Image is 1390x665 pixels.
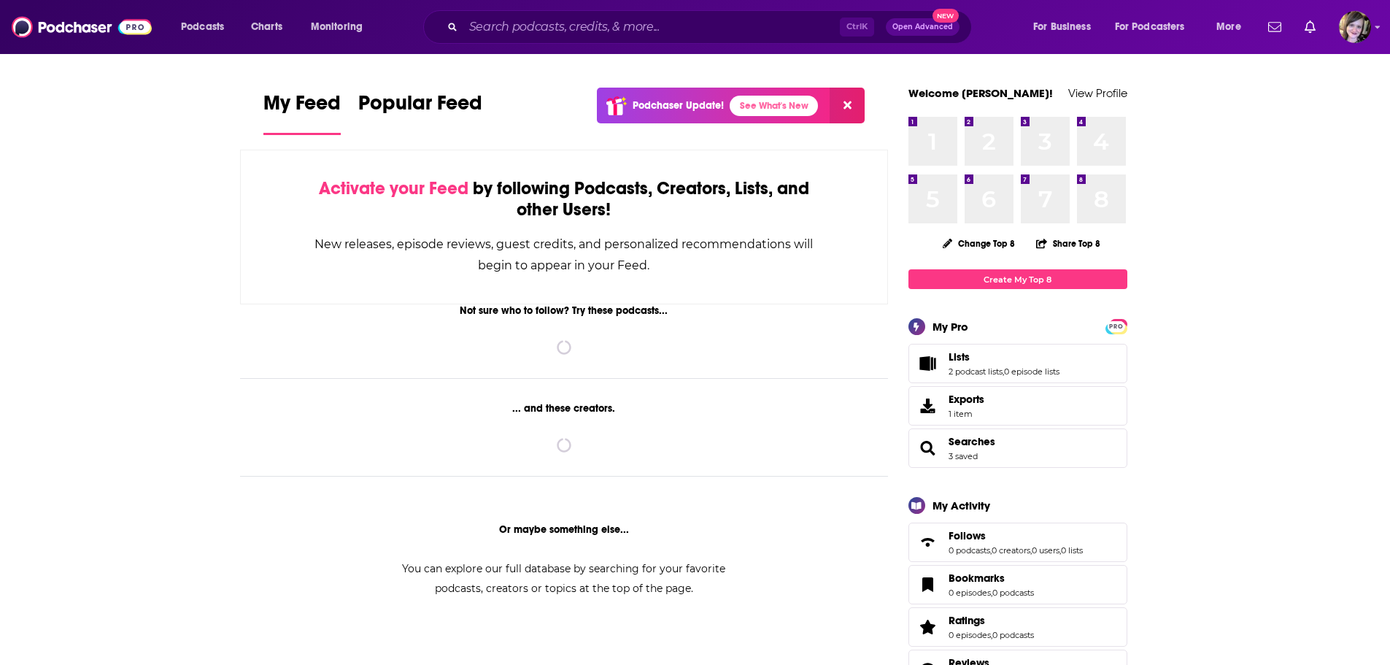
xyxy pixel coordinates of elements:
button: open menu [301,15,382,39]
span: , [990,545,992,556]
span: Charts [251,17,282,37]
a: Charts [242,15,291,39]
a: See What's New [730,96,818,116]
a: Welcome [PERSON_NAME]! [908,86,1053,100]
span: More [1216,17,1241,37]
a: Lists [949,350,1059,364]
div: by following Podcasts, Creators, Lists, and other Users! [314,178,815,220]
span: My Feed [263,91,341,124]
span: Follows [949,529,986,542]
button: open menu [1105,15,1206,39]
a: Show notifications dropdown [1262,15,1287,39]
button: open menu [1206,15,1259,39]
span: Exports [914,396,943,416]
a: Create My Top 8 [908,269,1127,289]
a: 0 podcasts [949,545,990,556]
a: 2 podcast lists [949,366,1003,377]
button: Open AdvancedNew [886,18,960,36]
img: User Profile [1339,11,1371,43]
span: Exports [949,393,984,406]
span: Bookmarks [949,572,1005,585]
a: 0 users [1032,545,1059,556]
a: Follows [949,529,1083,542]
span: Ctrl K [840,18,874,36]
a: Show notifications dropdown [1299,15,1321,39]
a: Bookmarks [914,574,943,595]
a: 0 creators [992,545,1030,556]
a: 3 saved [949,451,978,461]
span: Bookmarks [908,565,1127,604]
span: Popular Feed [358,91,482,124]
button: open menu [171,15,243,39]
div: My Activity [933,499,990,512]
span: Follows [908,523,1127,562]
span: Lists [908,344,1127,383]
a: 0 episode lists [1004,366,1059,377]
a: Popular Feed [358,91,482,135]
a: Bookmarks [949,572,1034,585]
span: , [1059,545,1061,556]
a: My Feed [263,91,341,135]
a: Exports [908,386,1127,426]
button: Change Top 8 [934,234,1024,253]
a: Searches [949,435,995,448]
a: Ratings [949,614,1034,627]
span: New [933,9,959,23]
span: Podcasts [181,17,224,37]
span: Activate your Feed [319,177,468,199]
div: Search podcasts, credits, & more... [437,10,986,44]
button: Share Top 8 [1035,229,1101,258]
img: Podchaser - Follow, Share and Rate Podcasts [12,13,152,41]
a: Ratings [914,617,943,637]
span: Ratings [908,607,1127,647]
span: For Podcasters [1115,17,1185,37]
div: Or maybe something else... [240,523,889,536]
a: View Profile [1068,86,1127,100]
button: open menu [1023,15,1109,39]
span: Monitoring [311,17,363,37]
span: Searches [908,428,1127,468]
span: Open Advanced [892,23,953,31]
span: Ratings [949,614,985,627]
span: , [991,588,992,598]
div: You can explore our full database by searching for your favorite podcasts, creators or topics at ... [385,559,744,599]
a: 0 episodes [949,630,991,640]
div: My Pro [933,320,968,334]
a: 0 episodes [949,588,991,598]
a: 0 podcasts [992,588,1034,598]
span: Lists [949,350,970,364]
a: 0 podcasts [992,630,1034,640]
input: Search podcasts, credits, & more... [463,15,840,39]
a: Follows [914,532,943,553]
a: Lists [914,353,943,374]
span: Logged in as IAmMBlankenship [1339,11,1371,43]
span: , [991,630,992,640]
span: For Business [1033,17,1091,37]
span: , [1003,366,1004,377]
a: Searches [914,438,943,458]
span: 1 item [949,409,984,419]
div: ... and these creators. [240,402,889,415]
span: PRO [1108,321,1125,332]
div: Not sure who to follow? Try these podcasts... [240,304,889,317]
a: 0 lists [1061,545,1083,556]
a: PRO [1108,320,1125,331]
button: Show profile menu [1339,11,1371,43]
p: Podchaser Update! [633,99,724,112]
span: , [1030,545,1032,556]
div: New releases, episode reviews, guest credits, and personalized recommendations will begin to appe... [314,234,815,276]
